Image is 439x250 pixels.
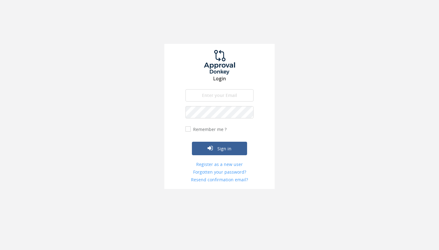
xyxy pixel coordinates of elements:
[192,142,247,155] button: Sign in
[185,169,254,175] a: Forgotten your password?
[192,126,227,133] label: Remember me ?
[185,89,254,102] input: Enter your Email
[185,161,254,167] a: Register as a new user
[197,50,242,75] img: logo.png
[164,76,275,82] h3: Login
[185,177,254,183] a: Resend confirmation email?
